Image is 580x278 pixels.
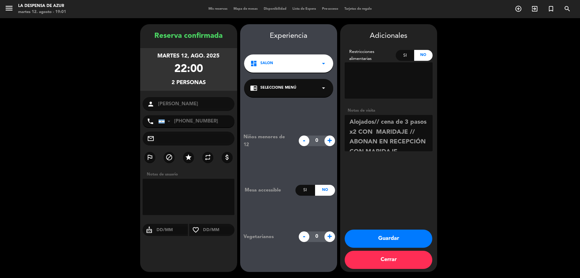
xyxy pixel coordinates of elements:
[156,226,188,234] input: DD/MM
[5,4,14,13] i: menu
[189,226,202,234] i: favorite_border
[345,30,433,42] div: Adicionales
[143,226,156,234] i: cake
[564,5,571,12] i: search
[345,107,433,114] div: Notas de visita
[239,133,295,149] div: Niños menores de 12
[345,251,432,269] button: Cerrar
[547,5,555,12] i: turned_in_not
[289,7,319,11] span: Lista de Espera
[224,154,231,161] i: attach_money
[299,136,309,146] span: -
[250,60,257,67] i: dashboard
[147,100,154,108] i: person
[172,78,206,87] div: 2 personas
[239,233,295,241] div: Vegetarianos
[204,154,211,161] i: repeat
[185,154,192,161] i: star
[174,61,203,78] div: 22:00
[345,48,396,62] div: Restricciones alimentarias
[147,118,154,125] i: phone
[515,5,522,12] i: add_circle_outline
[18,9,66,15] div: martes 12. agosto - 19:01
[299,231,309,242] span: -
[320,60,327,67] i: arrow_drop_down
[5,4,14,15] button: menu
[144,171,237,178] div: Notas de usuario
[159,116,172,127] div: Argentina: +54
[18,3,66,9] div: La Despensa de Azur
[345,230,432,248] button: Guardar
[315,185,335,196] div: No
[260,85,296,91] span: Seleccione Menú
[166,154,173,161] i: block
[341,7,375,11] span: Tarjetas de regalo
[260,61,273,67] span: SALON
[531,5,538,12] i: exit_to_app
[240,186,295,194] div: Mesa accessible
[414,50,433,61] div: No
[146,154,153,161] i: outlined_flag
[205,7,230,11] span: Mis reservas
[324,231,335,242] span: +
[319,7,341,11] span: Pre-acceso
[230,7,261,11] span: Mapa de mesas
[396,50,414,61] div: Si
[250,84,257,92] i: chrome_reader_mode
[324,136,335,146] span: +
[157,52,220,61] div: martes 12, ago. 2025
[140,30,237,42] div: Reserva confirmada
[147,135,154,142] i: mail_outline
[202,226,235,234] input: DD/MM
[295,185,315,196] div: Si
[261,7,289,11] span: Disponibilidad
[320,84,327,92] i: arrow_drop_down
[240,30,337,42] div: Experiencia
